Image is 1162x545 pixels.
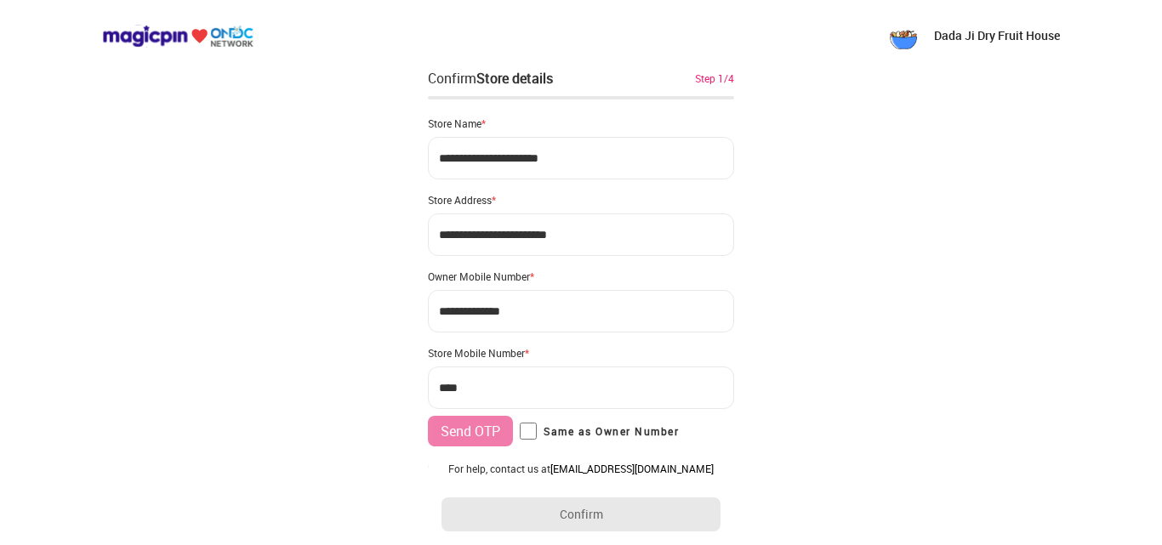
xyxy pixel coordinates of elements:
div: Store Address [428,193,734,207]
input: Same as Owner Number [520,423,537,440]
img: ZkQXIIgx-u3JmHqSN6cfX_bQThtzHOZAWyVa02gtjRSz_c6a_Zqd5A5VBBZkozWLS8jKnx7Y5qWMWctLeihr1etKBi0 [886,19,920,53]
div: Step 1/4 [695,71,734,86]
button: Send OTP [428,416,513,446]
div: Store details [476,69,553,88]
div: Store Name [428,116,734,130]
p: Dada Ji Dry Fruit House [934,27,1060,44]
div: Confirm [428,68,553,88]
div: Owner Mobile Number [428,270,734,283]
a: [EMAIL_ADDRESS][DOMAIN_NAME] [550,462,714,475]
img: ondc-logo-new-small.8a59708e.svg [102,25,253,48]
div: Owner E-mail ID [428,460,734,474]
button: Confirm [441,497,721,531]
div: For help, contact us at [441,462,721,475]
label: Same as Owner Number [520,423,679,440]
div: Store Mobile Number [428,346,734,360]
